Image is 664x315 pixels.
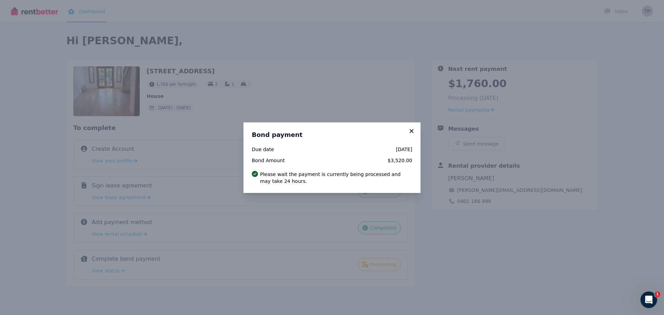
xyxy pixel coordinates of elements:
h3: Bond payment [252,131,412,139]
span: $3,520.00 [304,157,412,164]
p: Please wait the payment is currently being processed and may take 24 hours. [260,171,412,185]
span: 1 [655,291,660,297]
span: Due date [252,146,300,153]
span: Bond Amount [252,157,300,164]
iframe: Intercom live chat [640,291,657,308]
span: [DATE] [304,146,412,153]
